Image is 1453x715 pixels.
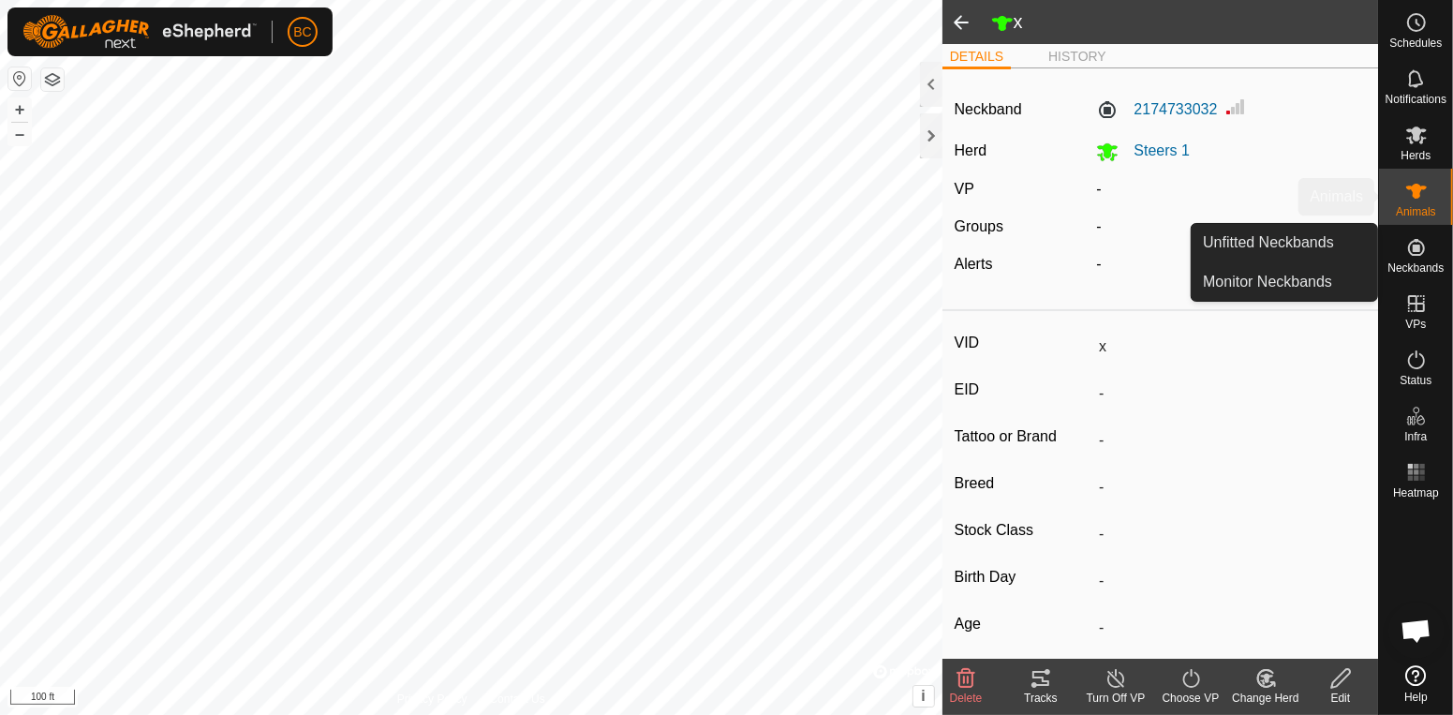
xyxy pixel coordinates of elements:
a: Contact Us [490,691,545,708]
label: Tattoo or Brand [955,425,1092,449]
button: i [913,686,934,707]
span: VPs [1405,319,1426,330]
label: Age [955,612,1092,636]
img: Signal strength [1224,96,1247,118]
label: Herd [955,142,987,158]
div: Choose VP [1153,690,1228,707]
label: EID [955,378,1092,402]
span: Unfitted Neckbands [1203,231,1334,254]
a: Monitor Neckbands [1192,263,1377,301]
span: BC [293,22,311,42]
label: VID [955,331,1092,355]
span: Animals [1396,206,1436,217]
div: Change Herd [1228,690,1303,707]
button: – [8,123,31,145]
div: Edit [1303,690,1378,707]
span: Schedules [1389,37,1442,49]
div: - [1089,253,1373,276]
a: Help [1379,658,1453,710]
span: Neckbands [1387,262,1444,274]
label: VP [955,181,974,197]
label: Birth Day [955,565,1092,589]
label: Breed [955,471,1092,496]
label: Stock Class [955,518,1092,543]
li: DETAILS [942,47,1011,69]
span: Steers 1 [1119,142,1190,158]
div: Open chat [1388,603,1445,659]
li: HISTORY [1041,47,1114,67]
h2: x [991,10,1378,35]
a: Privacy Policy [397,691,467,708]
span: Infra [1404,431,1427,442]
span: Herds [1401,150,1431,161]
span: Delete [950,692,983,705]
a: Unfitted Neckbands [1192,224,1377,261]
img: Gallagher Logo [22,15,257,49]
button: Map Layers [41,68,64,91]
div: - [1089,216,1373,238]
button: + [8,98,31,121]
label: Alerts [955,256,993,272]
label: 2174733032 [1096,98,1217,121]
label: Groups [955,218,1003,234]
div: Tracks [1003,690,1078,707]
span: Help [1404,692,1428,703]
span: i [921,688,925,704]
div: Turn Off VP [1078,690,1153,707]
span: Status [1400,375,1431,386]
label: Neckband [955,98,1022,121]
app-display-virtual-paddock-transition: - [1096,181,1101,197]
span: Notifications [1386,94,1446,105]
span: Monitor Neckbands [1203,271,1332,293]
button: Reset Map [8,67,31,90]
span: Heatmap [1393,487,1439,499]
